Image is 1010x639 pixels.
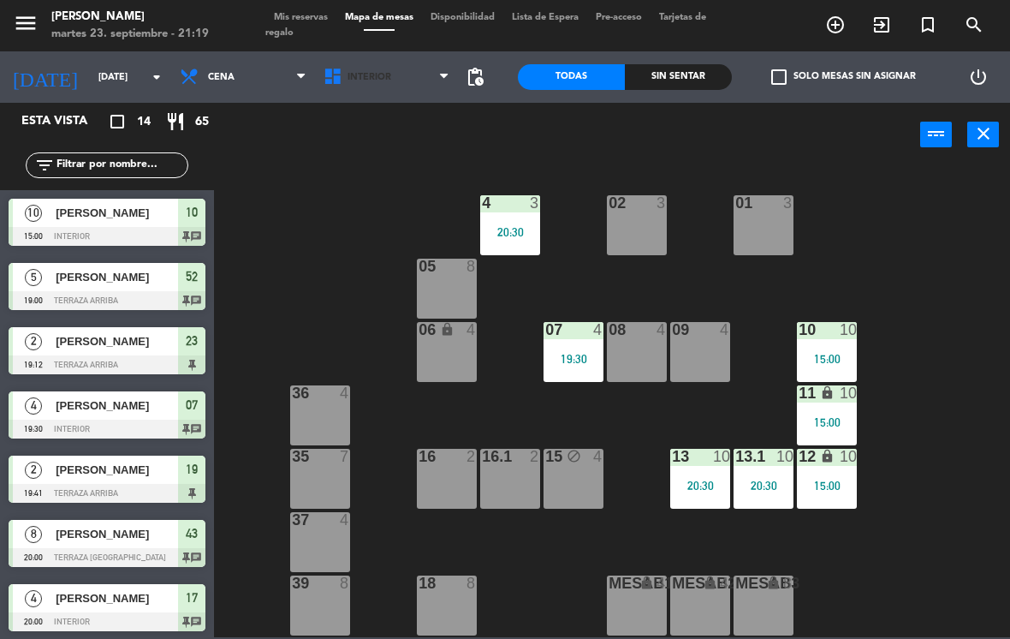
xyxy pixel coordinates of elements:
[466,322,477,337] div: 4
[292,449,293,464] div: 35
[783,195,793,211] div: 3
[186,588,198,608] span: 17
[51,9,209,26] div: [PERSON_NAME]
[25,269,42,286] span: 5
[672,449,673,464] div: 13
[265,13,336,22] span: Mis reservas
[639,576,654,590] i: lock
[776,449,793,464] div: 10
[799,385,799,401] div: 11
[137,112,151,132] span: 14
[771,69,916,85] label: Solo mesas sin asignar
[703,576,717,590] i: lock
[799,322,799,337] div: 10
[797,480,857,492] div: 15:00
[186,202,198,223] span: 10
[670,480,730,492] div: 20:30
[926,123,947,144] i: power_input
[55,156,187,175] input: Filtrar por nombre...
[25,526,42,543] span: 8
[820,449,835,463] i: lock
[466,449,477,464] div: 2
[964,15,984,35] i: search
[466,576,477,591] div: 8
[195,112,209,132] span: 65
[25,333,42,350] span: 2
[799,449,799,464] div: 12
[292,512,293,528] div: 37
[56,589,178,607] span: [PERSON_NAME]
[13,10,39,42] button: menu
[812,10,858,39] span: RESERVAR MESA
[348,72,391,83] span: Interior
[336,13,422,22] span: Mapa de mesas
[905,10,951,39] span: Reserva especial
[797,353,857,365] div: 15:00
[797,416,857,428] div: 15:00
[34,155,55,176] i: filter_list
[720,576,730,591] div: 4
[13,10,39,36] i: menu
[482,449,483,464] div: 16.1
[840,322,857,337] div: 10
[25,205,42,222] span: 10
[530,195,540,211] div: 3
[840,385,857,401] div: 10
[186,395,198,415] span: 07
[951,10,997,39] span: BUSCAR
[766,576,781,590] i: lock
[292,576,293,591] div: 39
[56,268,178,286] span: [PERSON_NAME]
[920,122,952,147] button: power_input
[107,111,128,132] i: crop_square
[56,397,178,415] span: [PERSON_NAME]
[545,449,546,464] div: 15
[783,576,793,591] div: 8
[25,590,42,607] span: 4
[480,226,540,238] div: 20:30
[593,322,603,337] div: 4
[466,259,477,274] div: 8
[530,449,540,464] div: 2
[51,26,209,43] div: martes 23. septiembre - 21:19
[825,15,846,35] i: add_circle_outline
[440,322,454,337] i: lock
[340,576,350,591] div: 8
[735,195,736,211] div: 01
[720,322,730,337] div: 4
[186,459,198,480] span: 19
[340,449,350,464] div: 7
[186,266,198,287] span: 52
[672,576,673,591] div: MESAB2
[56,525,178,543] span: [PERSON_NAME]
[656,576,667,591] div: 4
[587,13,651,22] span: Pre-acceso
[735,576,736,591] div: MESAB3
[713,449,730,464] div: 10
[146,67,167,87] i: arrow_drop_down
[340,385,350,401] div: 4
[968,67,989,87] i: power_settings_new
[465,67,485,87] span: pending_actions
[918,15,938,35] i: turned_in_not
[734,480,793,492] div: 20:30
[518,64,625,90] div: Todas
[840,449,857,464] div: 10
[735,449,736,464] div: 13.1
[56,204,178,222] span: [PERSON_NAME]
[56,332,178,350] span: [PERSON_NAME]
[544,353,603,365] div: 19:30
[25,462,42,479] span: 2
[771,69,787,85] span: check_box_outline_blank
[820,385,835,400] i: lock
[593,449,603,464] div: 4
[186,523,198,544] span: 43
[871,15,892,35] i: exit_to_app
[482,195,483,211] div: 4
